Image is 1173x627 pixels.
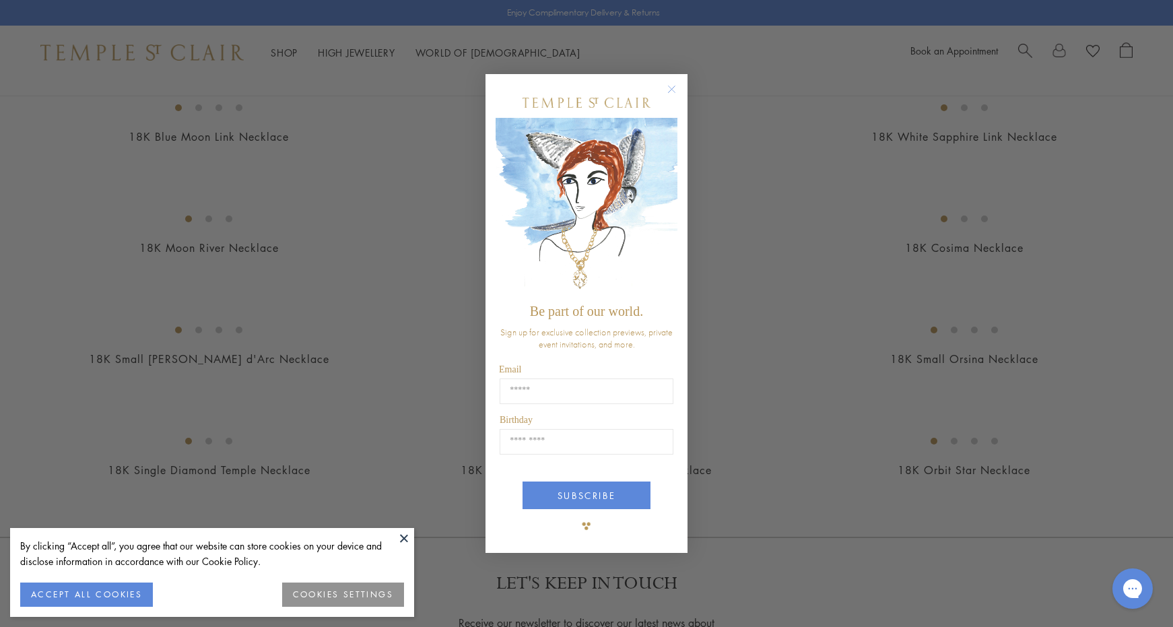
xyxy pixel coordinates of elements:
button: Close dialog [670,88,687,104]
button: SUBSCRIBE [523,482,650,509]
img: c4a9eb12-d91a-4d4a-8ee0-386386f4f338.jpeg [496,118,677,298]
button: ACCEPT ALL COOKIES [20,583,153,607]
span: Birthday [500,415,533,425]
button: COOKIES SETTINGS [282,583,404,607]
iframe: Gorgias live chat messenger [1106,564,1160,614]
input: Email [500,378,673,404]
div: By clicking “Accept all”, you agree that our website can store cookies on your device and disclos... [20,538,404,569]
span: Be part of our world. [530,304,643,319]
img: TSC [573,513,600,539]
span: Email [499,364,521,374]
span: Sign up for exclusive collection previews, private event invitations, and more. [500,326,673,350]
img: Temple St. Clair [523,98,650,108]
